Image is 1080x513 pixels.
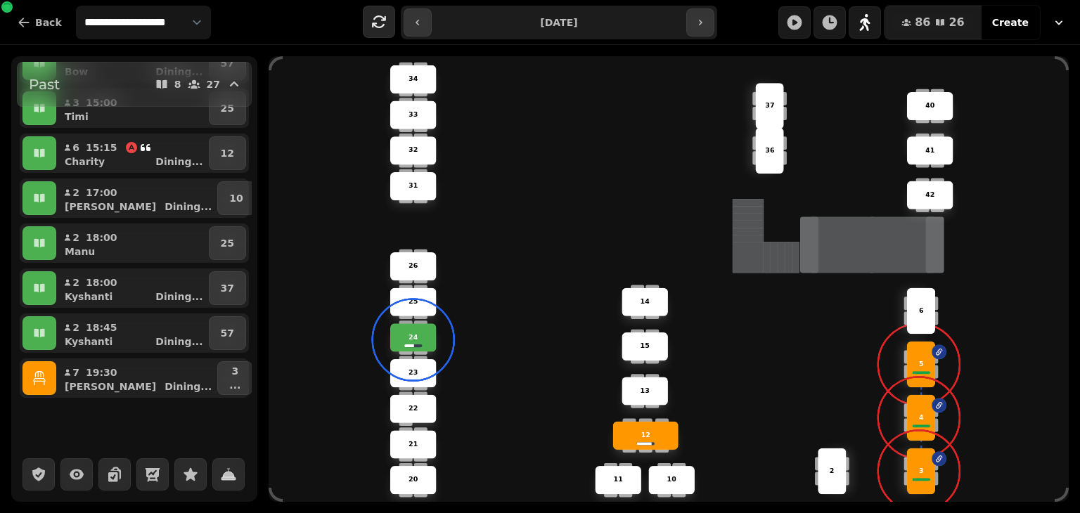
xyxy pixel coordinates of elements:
p: 31 [409,181,418,191]
p: 18:00 [86,230,117,245]
p: [PERSON_NAME] [65,379,156,394]
p: Manu [65,245,95,259]
p: 17:00 [86,186,117,200]
button: 218:00KyshantiDining... [59,271,206,305]
p: 15 [641,342,650,351]
p: 24 [409,332,418,342]
button: 25 [209,91,246,125]
p: 22 [409,404,418,414]
p: 36 [765,145,774,155]
p: 42 [925,190,934,200]
p: 21 [409,439,418,449]
p: 37 [221,281,234,295]
span: Back [35,18,62,27]
span: 26 [949,17,964,28]
p: 2 [72,230,80,245]
p: 34 [409,74,418,84]
p: 25 [409,297,418,307]
p: 10 [229,191,243,205]
button: 315:00Timi [59,91,206,125]
button: 719:30[PERSON_NAME]Dining... [59,361,214,395]
p: [PERSON_NAME] [65,200,156,214]
p: 20 [409,475,418,485]
button: Back [6,6,73,39]
button: 3... [217,361,252,395]
p: 2 [830,466,835,476]
p: 8 [174,79,181,89]
p: 19:30 [86,365,117,379]
p: 18:00 [86,275,117,290]
button: Past827 [17,62,252,107]
p: 25 [221,236,234,250]
button: 37 [209,271,246,305]
p: 26 [409,261,418,271]
button: 615:15CharityDining... [59,136,206,170]
p: 11 [614,475,623,485]
h2: Past [29,74,60,94]
p: 2 [72,320,80,335]
p: 14 [641,297,650,307]
p: Timi [65,110,89,124]
p: 41 [925,145,934,155]
p: 4 [919,413,924,422]
p: Kyshanti [65,290,112,304]
p: 12 [221,146,234,160]
p: 3 [229,364,240,378]
button: 25 [209,226,246,260]
p: Dining ... [165,200,212,214]
button: 10 [217,181,255,215]
p: Dining ... [155,335,202,349]
button: 218:45KyshantiDining... [59,316,206,350]
button: 8626 [885,6,982,39]
p: 2 [72,186,80,200]
p: 33 [409,110,418,119]
p: 3 [919,466,924,476]
p: 6 [72,141,80,155]
span: Create [992,18,1029,27]
p: 12 [641,431,650,441]
span: 86 [915,17,930,28]
p: 6 [919,306,924,316]
button: 218:00Manu [59,226,206,260]
p: Charity [65,155,105,169]
p: 40 [925,101,934,111]
p: 25 [221,101,234,115]
p: 27 [207,79,220,89]
button: 12 [209,136,246,170]
button: 217:00[PERSON_NAME]Dining... [59,181,214,215]
p: 13 [641,386,650,396]
p: 5 [919,359,924,369]
p: 37 [765,101,774,111]
p: Dining ... [155,155,202,169]
p: 15:15 [86,141,117,155]
p: 32 [409,145,418,155]
p: 2 [72,275,80,290]
p: 7 [72,365,80,379]
p: Dining ... [155,290,202,304]
p: 18:45 [86,320,117,335]
button: 57 [209,316,246,350]
p: ... [229,378,240,392]
p: 10 [667,475,676,485]
button: Create [981,6,1040,39]
p: Dining ... [165,379,212,394]
p: Kyshanti [65,335,112,349]
p: 57 [221,326,234,340]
